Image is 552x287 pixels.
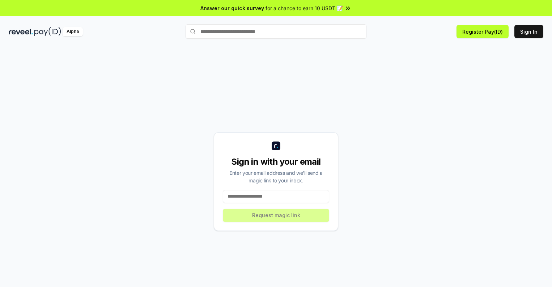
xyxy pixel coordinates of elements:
div: Enter your email address and we’ll send a magic link to your inbox. [223,169,329,184]
button: Sign In [514,25,543,38]
button: Register Pay(ID) [457,25,509,38]
span: Answer our quick survey [200,4,264,12]
img: pay_id [34,27,61,36]
img: reveel_dark [9,27,33,36]
span: for a chance to earn 10 USDT 📝 [266,4,343,12]
div: Sign in with your email [223,156,329,168]
div: Alpha [63,27,83,36]
img: logo_small [272,142,280,150]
